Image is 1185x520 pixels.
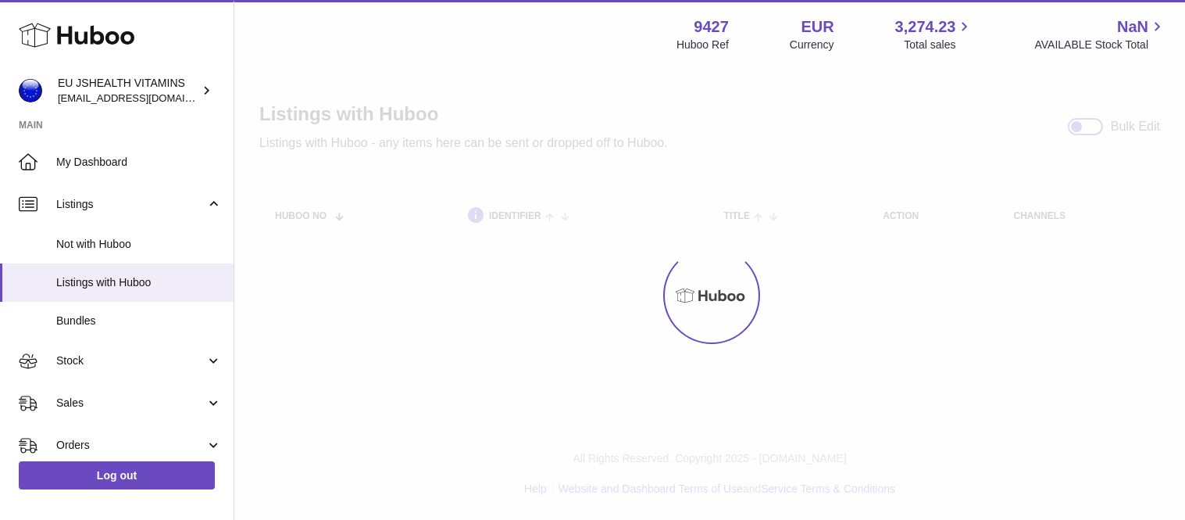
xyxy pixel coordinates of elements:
[1034,38,1166,52] span: AVAILABLE Stock Total
[56,438,205,453] span: Orders
[676,38,729,52] div: Huboo Ref
[1117,16,1148,38] span: NaN
[895,16,956,38] span: 3,274.23
[58,91,230,104] span: [EMAIL_ADDRESS][DOMAIN_NAME]
[19,79,42,102] img: internalAdmin-9427@internal.huboo.com
[895,16,974,52] a: 3,274.23 Total sales
[56,396,205,411] span: Sales
[904,38,973,52] span: Total sales
[801,16,833,38] strong: EUR
[56,197,205,212] span: Listings
[1034,16,1166,52] a: NaN AVAILABLE Stock Total
[56,353,205,368] span: Stock
[56,275,222,290] span: Listings with Huboo
[56,155,222,170] span: My Dashboard
[58,76,198,106] div: EU JSHEALTH VITAMINS
[56,314,222,328] span: Bundles
[790,38,834,52] div: Currency
[694,16,729,38] strong: 9427
[56,237,222,252] span: Not with Huboo
[19,461,215,490] a: Log out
